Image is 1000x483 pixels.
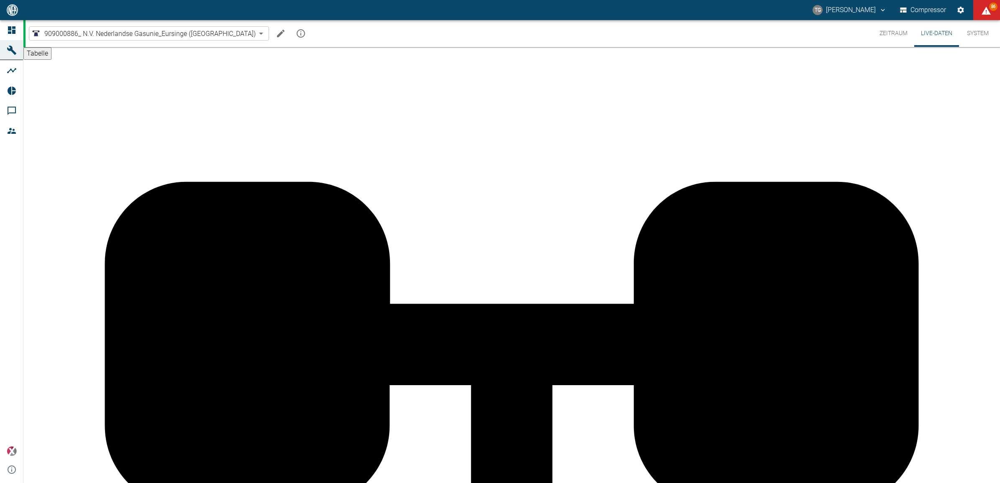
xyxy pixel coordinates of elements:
[898,3,948,18] button: Compressor
[292,25,309,42] button: mission info
[7,446,17,456] img: Xplore Logo
[989,3,997,11] span: 86
[6,4,19,15] img: logo
[914,20,959,47] button: Live-Daten
[959,20,997,47] button: System
[31,28,256,38] a: 909000886_ N.V. Nederlandse Gasunie_Eursinge ([GEOGRAPHIC_DATA])
[953,3,968,18] button: Einstellungen
[272,25,289,42] button: Machine bearbeiten
[813,5,823,15] div: TG
[44,29,256,38] span: 909000886_ N.V. Nederlandse Gasunie_Eursinge ([GEOGRAPHIC_DATA])
[811,3,888,18] button: thomas.gregoir@neuman-esser.com
[873,20,914,47] button: Zeitraum
[23,47,51,60] button: Tabelle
